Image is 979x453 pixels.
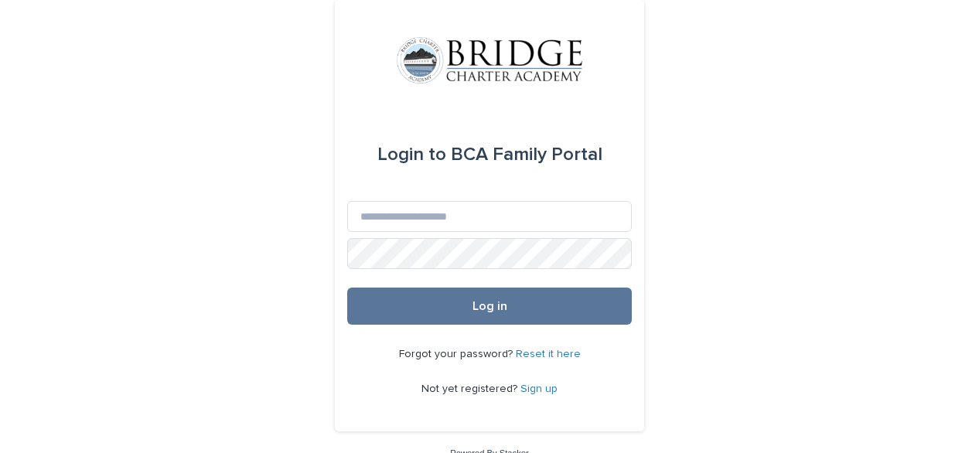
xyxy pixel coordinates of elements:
[397,37,582,83] img: V1C1m3IdTEidaUdm9Hs0
[520,383,558,394] a: Sign up
[472,300,507,312] span: Log in
[516,349,581,359] a: Reset it here
[421,383,520,394] span: Not yet registered?
[377,145,446,164] span: Login to
[377,133,602,176] div: BCA Family Portal
[399,349,516,359] span: Forgot your password?
[347,288,632,325] button: Log in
